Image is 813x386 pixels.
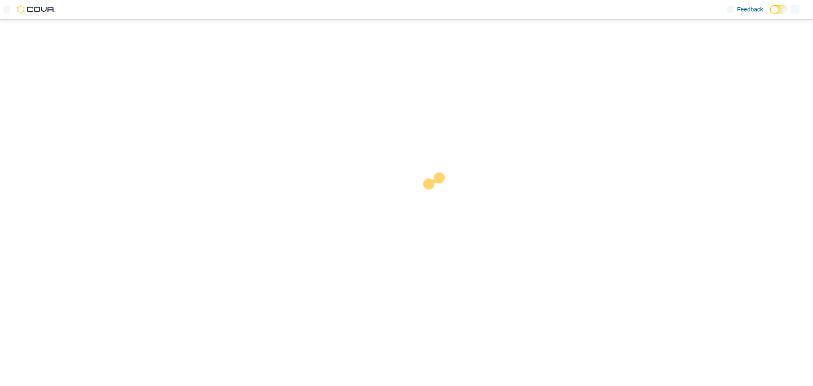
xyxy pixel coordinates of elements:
a: Feedback [724,1,766,18]
input: Dark Mode [770,5,788,14]
img: cova-loader [406,166,470,230]
span: Feedback [737,5,763,14]
img: Cova [17,5,55,14]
